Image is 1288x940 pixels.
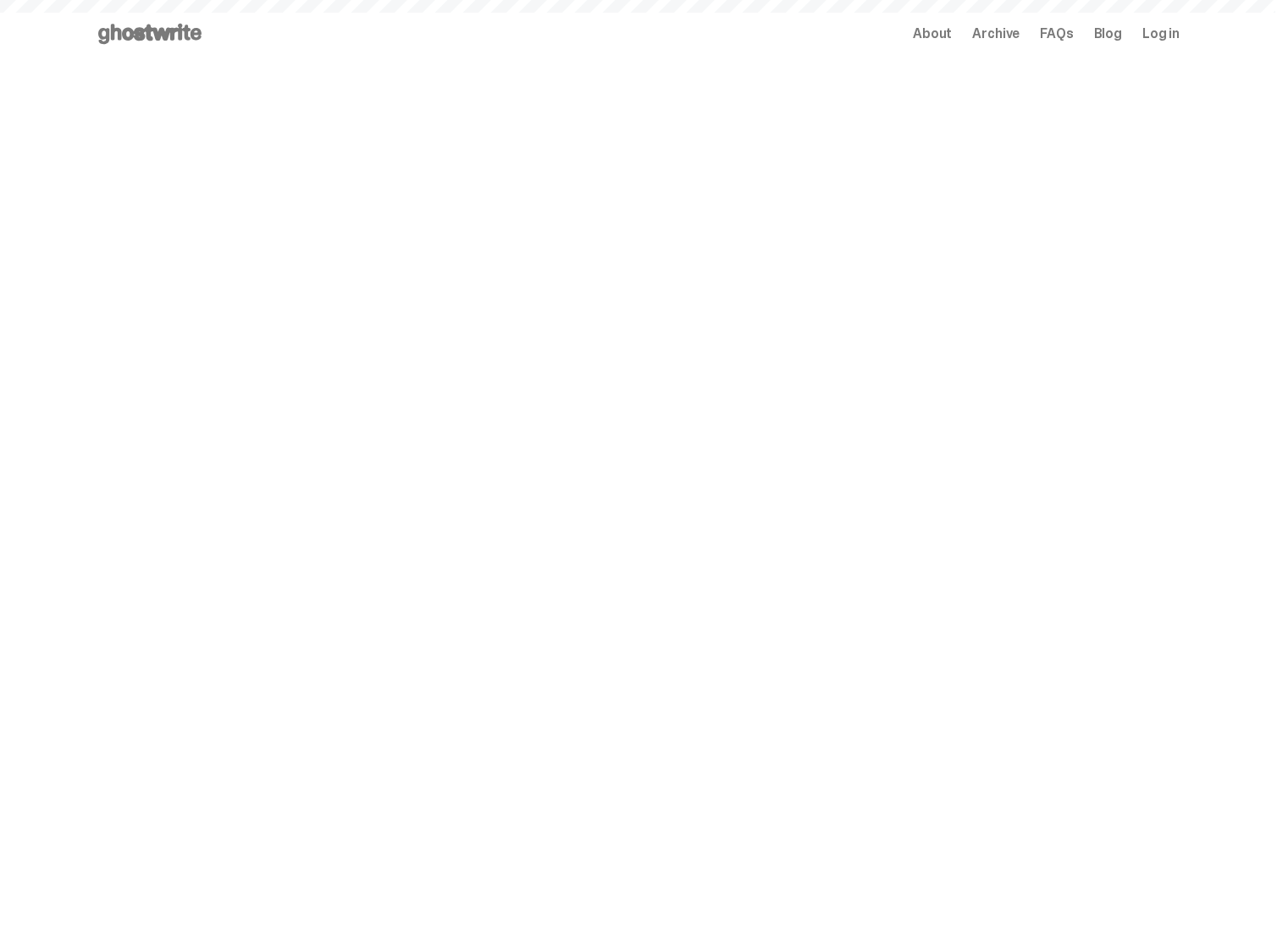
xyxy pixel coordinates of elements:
a: Blog [1094,27,1122,41]
a: FAQs [1040,27,1073,41]
a: Archive [972,27,1020,41]
a: Log in [1142,27,1180,41]
a: About [913,27,952,41]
